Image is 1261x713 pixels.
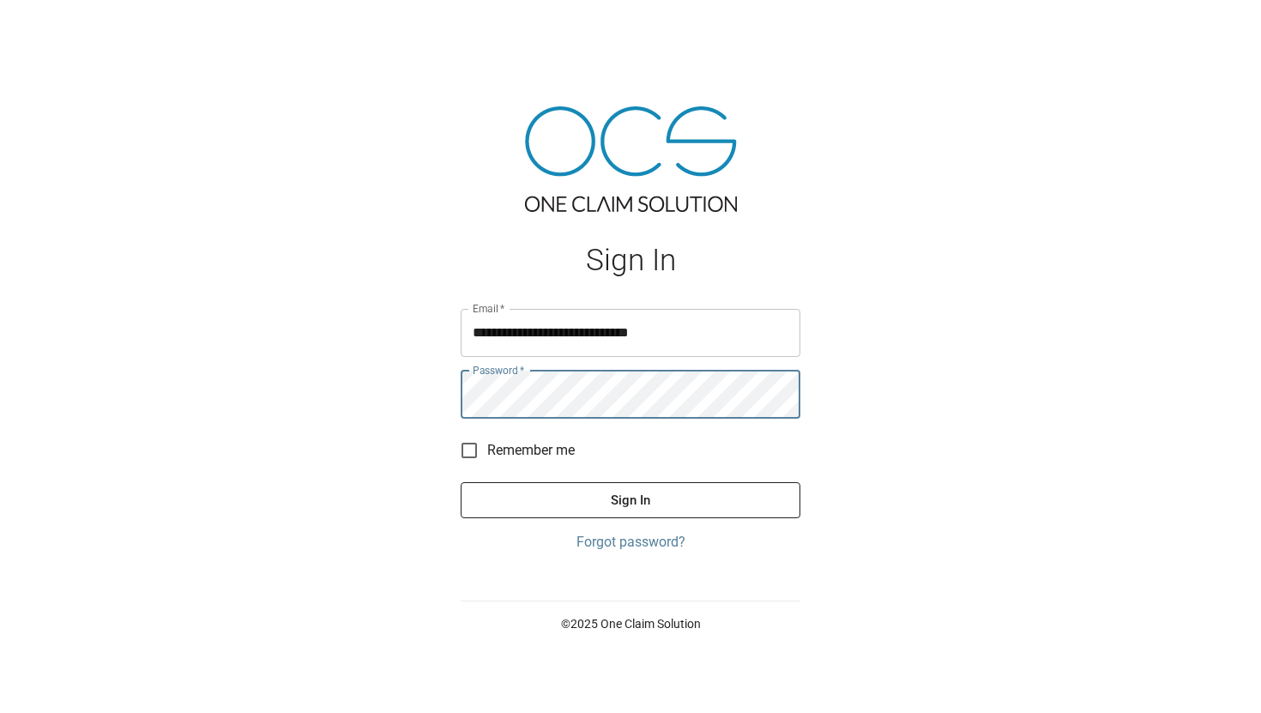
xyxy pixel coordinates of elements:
a: Forgot password? [461,532,800,553]
span: Remember me [487,440,575,461]
img: ocs-logo-white-transparent.png [21,10,89,45]
h1: Sign In [461,243,800,278]
label: Email [473,301,505,316]
p: © 2025 One Claim Solution [461,615,800,632]
button: Sign In [461,482,800,518]
img: ocs-logo-tra.png [525,106,737,212]
label: Password [473,363,524,378]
